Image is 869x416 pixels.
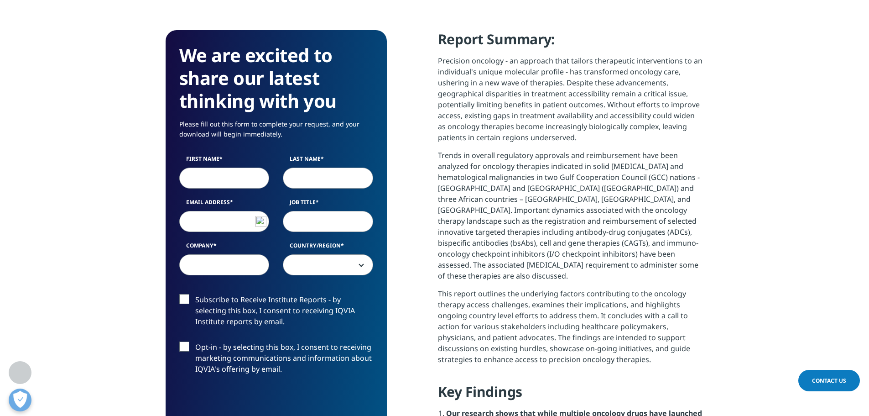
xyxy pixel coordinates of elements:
[179,155,270,168] label: First Name
[438,55,704,150] p: Precision oncology - an approach that tailors therapeutic interventions to an individual's unique...
[179,198,270,211] label: Email Address
[9,389,31,411] button: Open Preferences
[438,30,704,55] h4: Report Summary:
[283,155,373,168] label: Last Name
[438,288,704,372] p: This report outlines the underlying factors contributing to the oncology therapy access challenge...
[179,242,270,254] label: Company
[798,370,860,391] a: Contact Us
[179,119,373,146] p: Please fill out this form to complete your request, and your download will begin immediately.
[179,342,373,379] label: Opt-in - by selecting this box, I consent to receiving marketing communications and information a...
[179,44,373,112] h3: We are excited to share our latest thinking with you
[255,216,266,227] img: npw-badge-icon-locked.svg
[438,150,704,288] p: Trends in overall regulatory approvals and reimbursement have been analyzed for oncology therapie...
[438,383,704,408] h4: Key Findings
[283,198,373,211] label: Job Title
[812,377,846,384] span: Contact Us
[283,242,373,254] label: Country/Region
[179,294,373,332] label: Subscribe to Receive Institute Reports - by selecting this box, I consent to receiving IQVIA Inst...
